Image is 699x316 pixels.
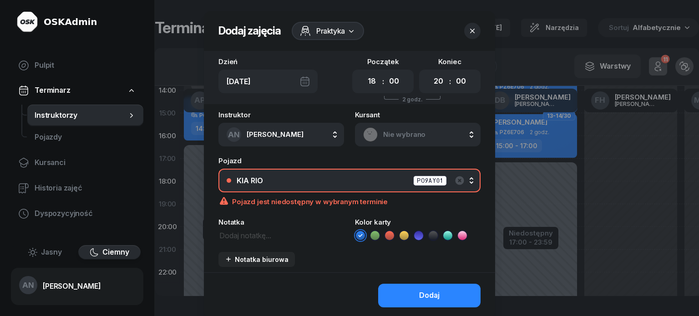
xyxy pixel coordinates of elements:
span: Nie wybrano [383,129,472,140]
a: Terminarz [11,80,143,101]
a: Dyspozycyjność [11,203,143,225]
button: Jasny [14,245,76,260]
span: Historia zajęć [35,182,136,194]
span: Pulpit [35,60,136,71]
div: : [382,76,384,87]
div: : [449,76,451,87]
span: Kursanci [35,157,136,169]
a: Pulpit [11,55,143,76]
span: Dyspozycyjność [35,208,136,220]
a: Instruktorzy [27,105,143,126]
div: Dodaj [419,290,440,301]
span: AN [228,131,240,139]
div: Pojazd jest niedostępny w wybranym terminie [218,192,481,208]
h2: Dodaj zajęcia [218,24,281,38]
span: AN [22,281,34,289]
div: [PERSON_NAME] [43,282,101,290]
span: Jasny [41,246,62,258]
span: Instruktorzy [35,110,127,121]
button: KIA RIOPO9AY01 [218,169,481,192]
span: Terminarz [35,85,71,96]
span: Ciemny [102,246,129,258]
button: Ciemny [78,245,141,260]
div: KIA RIO [237,177,263,184]
button: Notatka biurowa [218,252,295,267]
div: OSKAdmin [44,15,97,28]
div: PO9AY01 [413,176,447,186]
div: Notatka biurowa [225,256,289,263]
img: logo-light@2x.png [16,11,38,33]
button: AN[PERSON_NAME] [218,123,344,146]
a: Kursanci [11,152,143,174]
span: Pojazdy [35,131,136,143]
span: Praktyka [316,25,345,36]
a: Historia zajęć [11,177,143,199]
span: [PERSON_NAME] [247,130,304,139]
button: Dodaj [378,284,481,307]
a: Pojazdy [27,126,143,148]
